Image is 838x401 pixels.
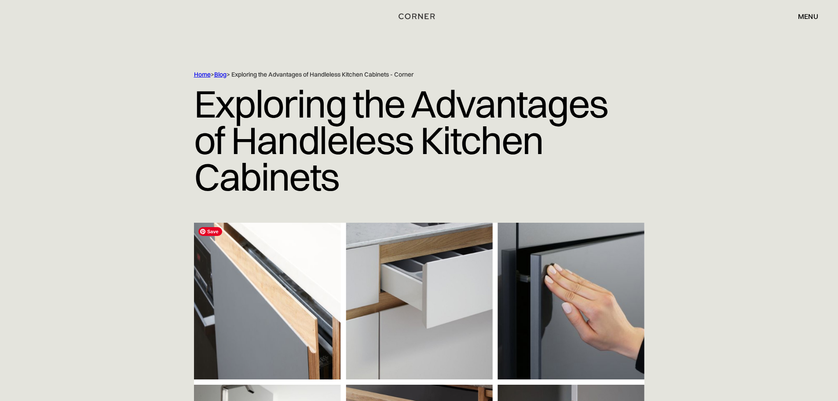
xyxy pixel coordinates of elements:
div: menu [798,13,818,20]
a: home [389,11,449,22]
div: > > Exploring the Advantages of Handleless Kitchen Cabinets - Corner [194,70,607,79]
a: Blog [214,70,227,78]
a: Home [194,70,211,78]
span: Save [198,227,222,236]
div: menu [789,9,818,24]
h1: Exploring the Advantages of Handleless Kitchen Cabinets [194,79,644,202]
